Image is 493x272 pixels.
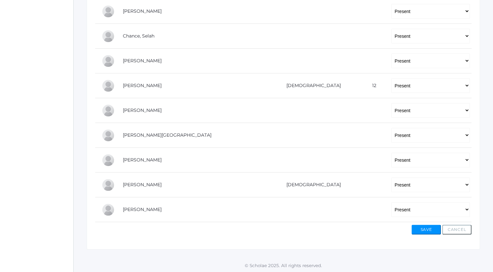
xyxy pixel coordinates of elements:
[123,58,162,64] a: [PERSON_NAME]
[123,33,154,39] a: Chance, Selah
[102,54,115,68] div: Levi Erner
[102,5,115,18] div: Gabby Brozek
[264,173,359,197] td: [DEMOGRAPHIC_DATA]
[442,225,471,234] button: Cancel
[123,132,211,138] a: [PERSON_NAME][GEOGRAPHIC_DATA]
[102,154,115,167] div: Payton Paterson
[123,182,162,188] a: [PERSON_NAME]
[123,107,162,113] a: [PERSON_NAME]
[358,73,385,98] td: 12
[123,157,162,163] a: [PERSON_NAME]
[264,73,359,98] td: [DEMOGRAPHIC_DATA]
[74,262,493,269] p: © Scholae 2025. All rights reserved.
[412,225,441,234] button: Save
[102,30,115,43] div: Selah Chance
[123,206,162,212] a: [PERSON_NAME]
[102,104,115,117] div: Raelyn Hazen
[123,83,162,88] a: [PERSON_NAME]
[102,129,115,142] div: Shelby Hill
[102,203,115,216] div: Abby Zylstra
[123,8,162,14] a: [PERSON_NAME]
[102,178,115,191] div: Cole Pecor
[102,79,115,92] div: Chase Farnes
